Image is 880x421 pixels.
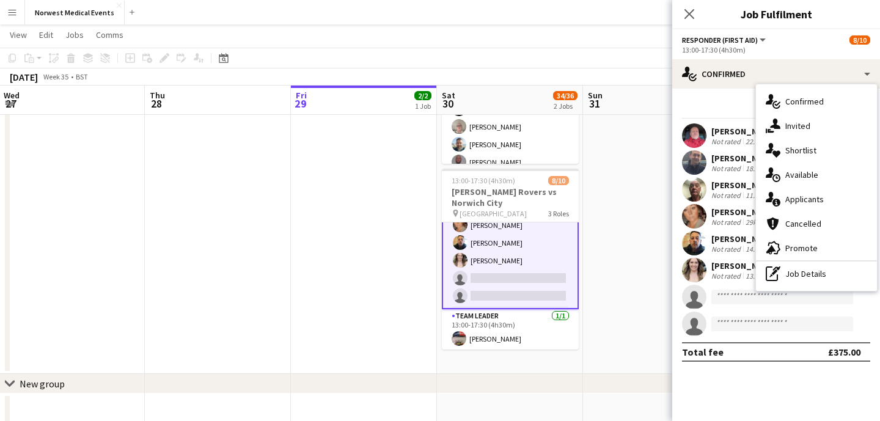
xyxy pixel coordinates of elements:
span: Sun [588,90,603,101]
div: Confirmed [756,89,877,114]
span: 30 [440,97,455,111]
div: 18.8km [743,164,771,173]
div: Shortlist [756,138,877,163]
div: Cancelled [756,211,877,236]
div: Confirmed [672,59,880,89]
div: 13.1km [743,271,771,280]
div: Invited [756,114,877,138]
span: 28 [148,97,165,111]
span: 31 [586,97,603,111]
span: Thu [150,90,165,101]
div: Available [756,163,877,187]
div: New group [20,378,65,390]
span: 27 [2,97,20,111]
span: 34/36 [553,91,577,100]
span: 2/2 [414,91,431,100]
a: Edit [34,27,58,43]
h3: [PERSON_NAME] Rovers vs Norwich City [442,186,579,208]
div: BST [76,72,88,81]
span: Sat [442,90,455,101]
div: [DATE] [10,71,38,83]
a: Comms [91,27,128,43]
span: Edit [39,29,53,40]
div: Not rated [711,137,743,146]
a: Jobs [61,27,89,43]
div: 14.4km [743,244,771,254]
div: Promote [756,236,877,260]
span: 8/10 [548,176,569,185]
div: Not rated [711,271,743,280]
div: 1 Job [415,101,431,111]
div: Not rated [711,244,743,254]
a: View [5,27,32,43]
div: 29km [743,218,765,227]
div: 22.1km [743,137,771,146]
div: Total fee [682,346,724,358]
span: Jobs [65,29,84,40]
div: [PERSON_NAME] [711,260,776,271]
span: Fri [296,90,307,101]
div: [PERSON_NAME] [711,207,776,218]
span: Wed [4,90,20,101]
button: Norwest Medical Events [25,1,125,24]
span: 8/10 [849,35,870,45]
div: 11.3km [743,191,771,200]
div: 2 Jobs [554,101,577,111]
div: [PERSON_NAME] [711,180,776,191]
span: View [10,29,27,40]
div: 13:00-17:30 (4h30m) [682,45,870,54]
app-card-role: [PERSON_NAME][PERSON_NAME][PERSON_NAME][PERSON_NAME][PERSON_NAME][PERSON_NAME] [442,141,579,309]
span: 3 Roles [548,209,569,218]
div: Applicants [756,187,877,211]
div: Not rated [711,191,743,200]
div: [PERSON_NAME] [711,126,776,137]
h3: Job Fulfilment [672,6,880,22]
span: Responder (First Aid) [682,35,758,45]
div: [PERSON_NAME] [711,153,776,164]
div: Job Details [756,262,877,286]
span: [GEOGRAPHIC_DATA] [460,209,527,218]
div: Not rated [711,218,743,227]
div: £375.00 [828,346,860,358]
span: Week 35 [40,72,71,81]
div: [PERSON_NAME] [711,233,776,244]
span: 29 [294,97,307,111]
span: 13:00-17:30 (4h30m) [452,176,515,185]
app-job-card: 13:00-17:30 (4h30m)8/10[PERSON_NAME] Rovers vs Norwich City [GEOGRAPHIC_DATA]3 Roles[PERSON_NAME]... [442,169,579,350]
button: Responder (First Aid) [682,35,768,45]
div: Not rated [711,164,743,173]
span: Comms [96,29,123,40]
app-card-role: Team Leader1/113:00-17:30 (4h30m)[PERSON_NAME] [442,309,579,351]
